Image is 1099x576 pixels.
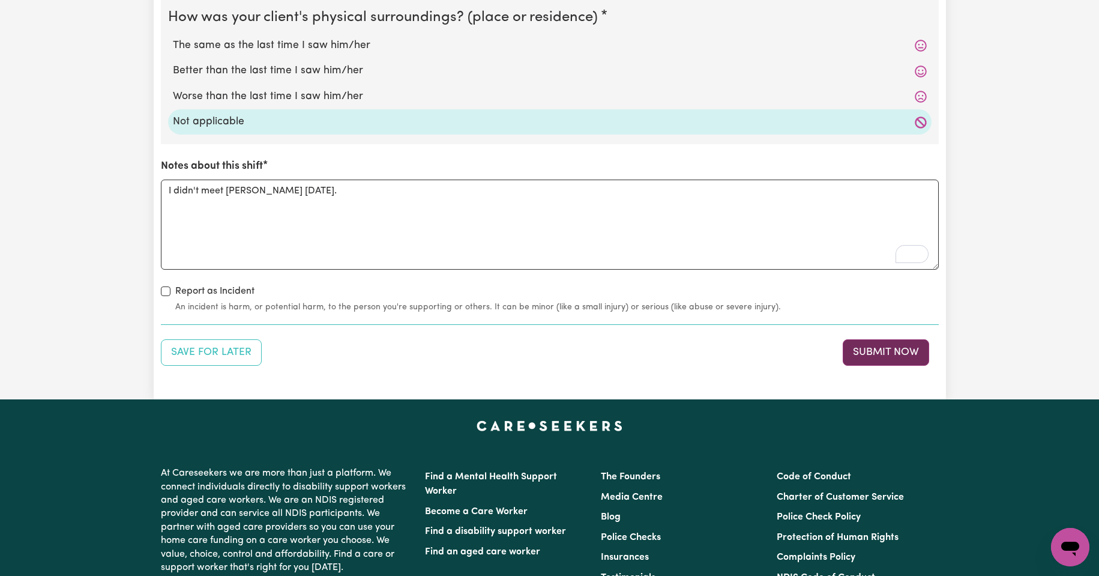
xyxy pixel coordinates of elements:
a: Blog [601,512,621,522]
a: Find an aged care worker [425,547,540,557]
a: Protection of Human Rights [777,533,899,542]
label: The same as the last time I saw him/her [173,38,927,53]
a: Police Check Policy [777,512,861,522]
a: Find a disability support worker [425,527,566,536]
a: Code of Conduct [777,472,851,482]
button: Submit your job report [843,339,929,366]
label: Better than the last time I saw him/her [173,63,927,79]
label: Not applicable [173,114,927,130]
a: Complaints Policy [777,553,855,562]
iframe: Button to launch messaging window [1051,528,1089,566]
legend: How was your client's physical surroundings? (place or residence) [168,7,603,28]
a: Careseekers home page [477,421,622,431]
a: Charter of Customer Service [777,493,904,502]
a: Become a Care Worker [425,507,528,517]
a: The Founders [601,472,660,482]
textarea: To enrich screen reader interactions, please activate Accessibility in Grammarly extension settings [161,180,939,270]
small: An incident is harm, or potential harm, to the person you're supporting or others. It can be mino... [175,301,939,314]
a: Insurances [601,553,649,562]
label: Worse than the last time I saw him/her [173,89,927,105]
button: Save your job report [161,339,262,366]
label: Notes about this shift [161,159,263,174]
a: Find a Mental Health Support Worker [425,472,557,496]
a: Police Checks [601,533,661,542]
a: Media Centre [601,493,663,502]
label: Report as Incident [175,284,254,299]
